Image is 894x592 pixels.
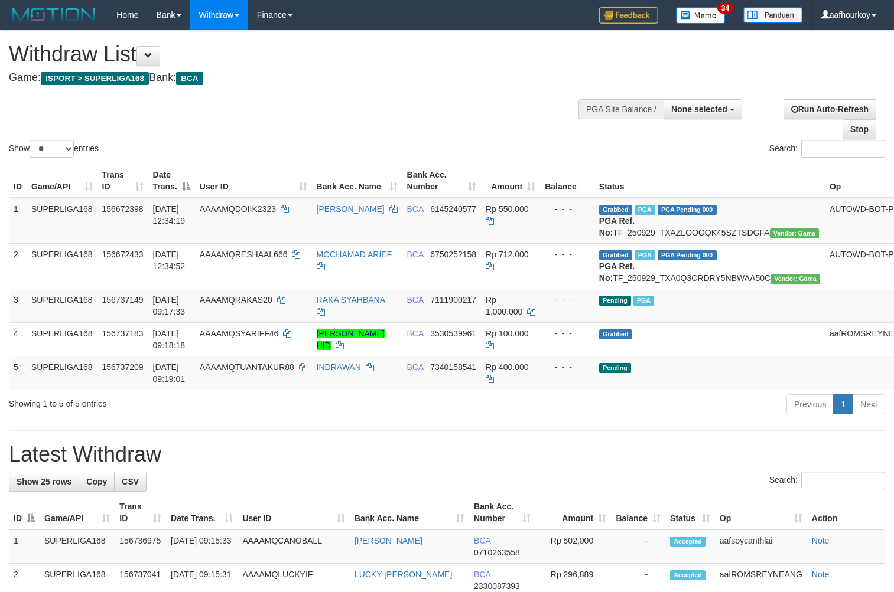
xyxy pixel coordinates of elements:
h1: Withdraw List [9,42,584,66]
td: SUPERLIGA168 [27,198,97,244]
span: Copy 6145240577 to clipboard [430,204,476,214]
td: AAAAMQCANOBALL [238,529,349,564]
span: PGA Pending [658,205,717,215]
td: - [611,529,665,564]
span: [DATE] 12:34:19 [153,204,186,225]
label: Search: [769,140,885,158]
a: [PERSON_NAME] HID [317,329,385,350]
span: BCA [407,250,424,259]
span: Rp 400.000 [486,362,528,372]
select: Showentries [30,140,74,158]
a: LUCKY [PERSON_NAME] [355,570,452,579]
span: 156672433 [102,250,144,259]
label: Show entries [9,140,99,158]
a: MOCHAMAD ARIEF [317,250,392,259]
span: 156737149 [102,295,144,305]
h4: Game: Bank: [9,72,584,84]
td: 5 [9,356,27,390]
th: Balance [540,164,594,198]
th: Trans ID: activate to sort column ascending [115,496,166,529]
div: - - - [545,248,590,260]
span: Grabbed [599,329,632,339]
th: Status [594,164,825,198]
span: AAAAMQRESHAAL666 [200,250,288,259]
span: BCA [407,329,424,338]
a: Copy [79,472,115,492]
th: Bank Acc. Number: activate to sort column ascending [469,496,535,529]
img: Feedback.jpg [599,7,658,24]
th: Bank Acc. Name: activate to sort column ascending [350,496,469,529]
th: Bank Acc. Name: activate to sort column ascending [312,164,402,198]
td: [DATE] 09:15:33 [166,529,238,564]
a: Next [853,394,885,414]
span: Vendor URL: https://trx31.1velocity.biz [770,228,820,238]
span: PGA Pending [658,250,717,260]
a: CSV [114,472,147,492]
span: ISPORT > SUPERLIGA168 [41,72,149,85]
span: Marked by aafsoycanthlai [633,296,654,306]
span: BCA [474,536,490,545]
span: Copy 3530539961 to clipboard [430,329,476,338]
span: [DATE] 09:19:01 [153,362,186,384]
th: User ID: activate to sort column ascending [195,164,312,198]
th: Amount: activate to sort column ascending [535,496,611,529]
div: - - - [545,361,590,373]
span: Accepted [670,570,706,580]
input: Search: [801,472,885,489]
span: Copy 7111900217 to clipboard [430,295,476,305]
span: CSV [122,477,139,486]
td: SUPERLIGA168 [40,529,115,564]
td: SUPERLIGA168 [27,322,97,356]
td: Rp 502,000 [535,529,611,564]
a: Show 25 rows [9,472,79,492]
th: Date Trans.: activate to sort column descending [148,164,195,198]
span: Rp 1.000.000 [486,295,522,316]
span: 156737209 [102,362,144,372]
a: 1 [833,394,853,414]
td: 156736975 [115,529,166,564]
span: Grabbed [599,205,632,215]
label: Search: [769,472,885,489]
td: 2 [9,243,27,289]
td: 1 [9,529,40,564]
th: ID [9,164,27,198]
div: - - - [545,328,590,339]
span: Copy [86,477,107,486]
span: Copy 2330087393 to clipboard [474,581,520,591]
td: TF_250929_TXA0Q3CRDRY5NBWAA50C [594,243,825,289]
b: PGA Ref. No: [599,216,635,237]
b: PGA Ref. No: [599,261,635,283]
a: Note [812,570,830,579]
th: Bank Acc. Number: activate to sort column ascending [402,164,482,198]
span: AAAAMQSYARIFF46 [200,329,279,338]
td: TF_250929_TXAZLOOOQK45SZTSDGFA [594,198,825,244]
span: Show 25 rows [17,477,71,486]
span: Marked by aafsoycanthlai [635,205,655,215]
span: AAAAMQTUANTAKUR88 [200,362,294,372]
span: None selected [671,104,727,114]
input: Search: [801,140,885,158]
div: Showing 1 to 5 of 5 entries [9,393,363,410]
span: Grabbed [599,250,632,260]
span: 34 [717,3,733,14]
span: [DATE] 12:34:52 [153,250,186,271]
td: SUPERLIGA168 [27,243,97,289]
td: 1 [9,198,27,244]
div: PGA Site Balance / [578,99,664,119]
span: Marked by aafsoycanthlai [635,250,655,260]
div: - - - [545,203,590,215]
td: 3 [9,289,27,322]
span: BCA [407,362,424,372]
th: Amount: activate to sort column ascending [481,164,540,198]
a: Note [812,536,830,545]
span: Rp 712.000 [486,250,528,259]
div: - - - [545,294,590,306]
th: User ID: activate to sort column ascending [238,496,349,529]
span: 156672398 [102,204,144,214]
span: Pending [599,296,631,306]
span: Copy 7340158541 to clipboard [430,362,476,372]
h1: Latest Withdraw [9,443,885,466]
img: Button%20Memo.svg [676,7,726,24]
span: Copy 6750252158 to clipboard [430,250,476,259]
th: Game/API: activate to sort column ascending [40,496,115,529]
